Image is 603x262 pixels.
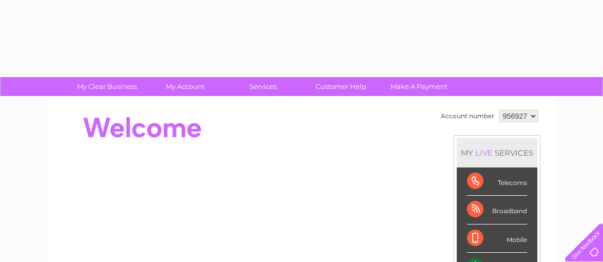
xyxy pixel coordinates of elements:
[143,77,227,96] a: My Account
[65,77,149,96] a: My Clear Business
[467,224,527,253] div: Mobile
[467,196,527,224] div: Broadband
[299,77,383,96] a: Customer Help
[457,138,537,167] div: MY SERVICES
[467,167,527,196] div: Telecoms
[473,148,495,158] div: LIVE
[377,77,461,96] a: Make A Payment
[221,77,305,96] a: Services
[438,107,497,125] td: Account number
